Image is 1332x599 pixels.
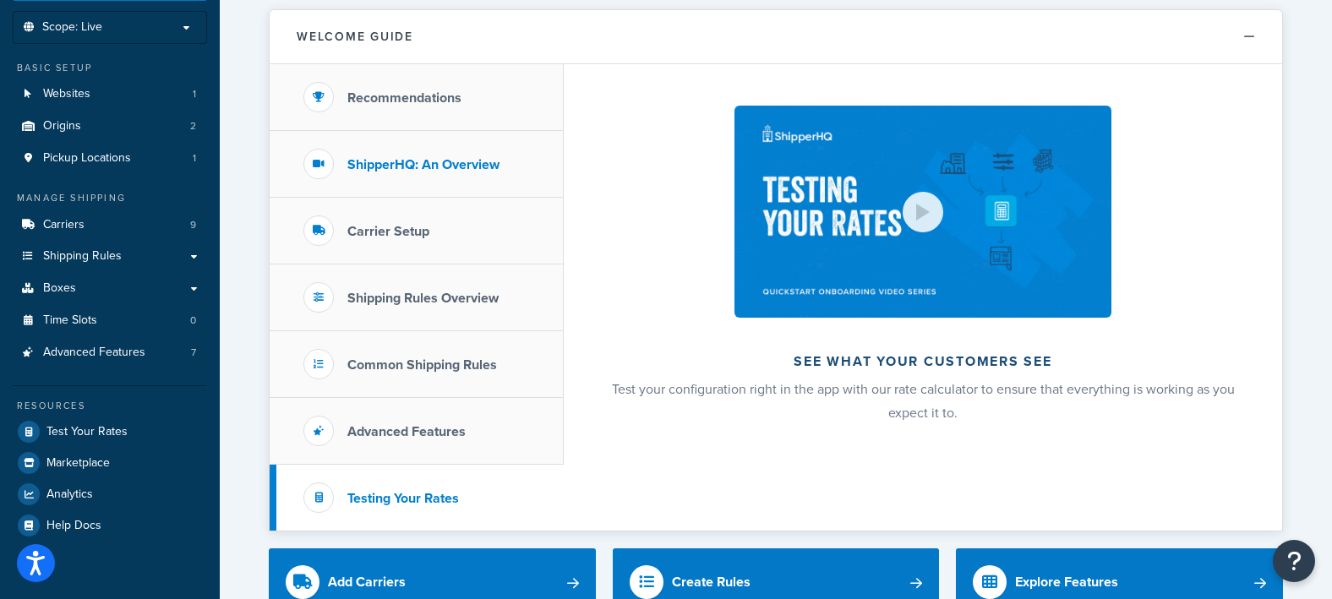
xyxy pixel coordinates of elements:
[46,487,93,502] span: Analytics
[347,157,499,172] h3: ShipperHQ: An Overview
[734,106,1111,318] img: See what your customers see
[347,291,499,306] h3: Shipping Rules Overview
[13,210,207,241] li: Carriers
[193,87,196,101] span: 1
[13,61,207,75] div: Basic Setup
[13,143,207,174] li: Pickup Locations
[13,337,207,368] li: Advanced Features
[13,143,207,174] a: Pickup Locations1
[43,313,97,328] span: Time Slots
[46,519,101,533] span: Help Docs
[43,151,131,166] span: Pickup Locations
[328,570,406,594] div: Add Carriers
[270,10,1282,64] button: Welcome Guide
[13,273,207,304] a: Boxes
[13,479,207,509] a: Analytics
[13,79,207,110] a: Websites1
[190,313,196,328] span: 0
[43,87,90,101] span: Websites
[13,305,207,336] a: Time Slots0
[42,20,102,35] span: Scope: Live
[347,357,497,373] h3: Common Shipping Rules
[347,90,461,106] h3: Recommendations
[190,218,196,232] span: 9
[13,337,207,368] a: Advanced Features7
[1273,540,1315,582] button: Open Resource Center
[13,399,207,413] div: Resources
[347,491,459,506] h3: Testing Your Rates
[297,30,413,43] h2: Welcome Guide
[347,224,429,239] h3: Carrier Setup
[13,79,207,110] li: Websites
[46,456,110,471] span: Marketplace
[190,119,196,133] span: 2
[43,281,76,296] span: Boxes
[672,570,751,594] div: Create Rules
[13,510,207,541] a: Help Docs
[43,119,81,133] span: Origins
[347,424,466,439] h3: Advanced Features
[13,241,207,272] a: Shipping Rules
[13,210,207,241] a: Carriers9
[13,111,207,142] a: Origins2
[46,425,128,439] span: Test Your Rates
[1015,570,1118,594] div: Explore Features
[193,151,196,166] span: 1
[43,346,145,360] span: Advanced Features
[13,448,207,478] a: Marketplace
[609,354,1237,369] h2: See what your customers see
[43,218,85,232] span: Carriers
[612,379,1235,422] span: Test your configuration right in the app with our rate calculator to ensure that everything is wo...
[13,191,207,205] div: Manage Shipping
[13,417,207,447] a: Test Your Rates
[43,249,122,264] span: Shipping Rules
[13,111,207,142] li: Origins
[191,346,196,360] span: 7
[13,305,207,336] li: Time Slots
